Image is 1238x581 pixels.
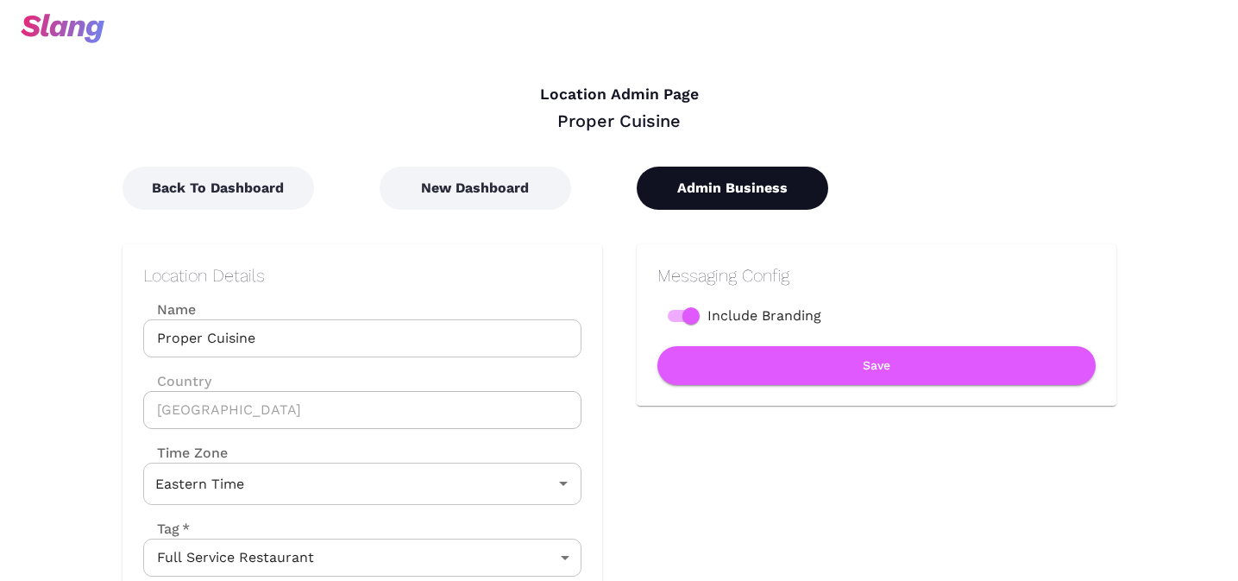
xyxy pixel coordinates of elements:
[143,519,190,539] label: Tag
[21,14,104,43] img: svg+xml;base64,PHN2ZyB3aWR0aD0iOTciIGhlaWdodD0iMzQiIHZpZXdCb3g9IjAgMCA5NyAzNCIgZmlsbD0ibm9uZSIgeG...
[380,167,571,210] button: New Dashboard
[143,443,581,463] label: Time Zone
[123,180,314,196] a: Back To Dashboard
[123,167,314,210] button: Back To Dashboard
[707,306,821,326] span: Include Branding
[123,85,1116,104] h4: Location Admin Page
[123,110,1116,132] div: Proper Cuisine
[380,180,571,196] a: New Dashboard
[637,180,828,196] a: Admin Business
[657,265,1096,286] h2: Messaging Config
[551,471,575,496] button: Open
[637,167,828,210] button: Admin Business
[143,371,581,391] label: Country
[143,300,581,319] label: Name
[143,539,581,577] div: Full Service Restaurant
[143,265,581,286] h2: Location Details
[657,346,1096,385] button: Save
